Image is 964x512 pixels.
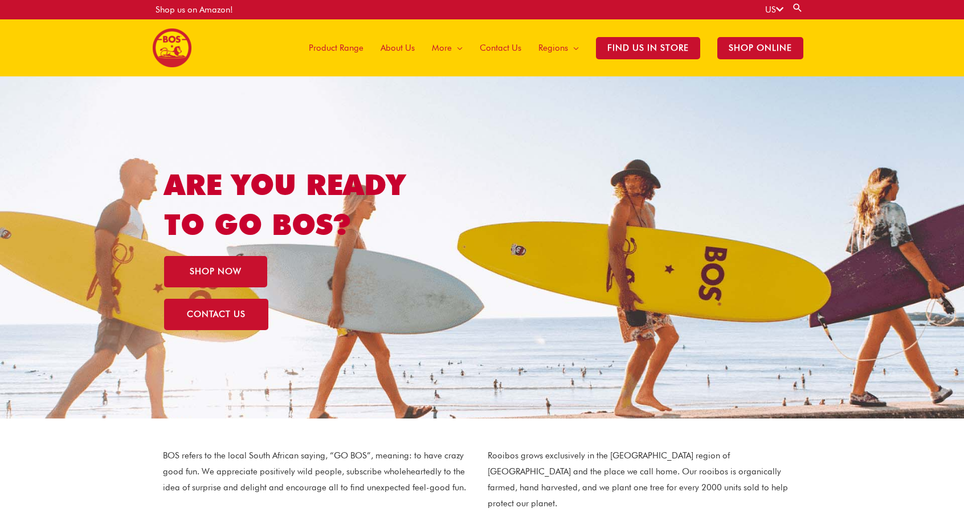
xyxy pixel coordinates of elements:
[765,5,783,15] a: US
[164,299,268,330] a: CONTACT US
[292,19,812,76] nav: Site Navigation
[164,256,267,287] a: SHOP NOW
[163,448,476,496] p: BOS refers to the local South African saying, “GO BOS”, meaning: to have crazy good fun. We appre...
[538,31,568,65] span: Regions
[187,310,246,319] span: CONTACT US
[792,2,803,13] a: Search button
[471,19,530,76] a: Contact Us
[423,19,471,76] a: More
[587,19,709,76] a: Find Us in Store
[309,31,363,65] span: Product Range
[530,19,587,76] a: Regions
[381,31,415,65] span: About Us
[153,29,191,67] img: BOS United States
[480,31,521,65] span: Contact Us
[164,165,452,245] h1: ARE YOU READY TO GO BOS?
[709,19,812,76] a: SHOP ONLINE
[372,19,423,76] a: About Us
[488,448,801,511] p: Rooibos grows exclusively in the [GEOGRAPHIC_DATA] region of [GEOGRAPHIC_DATA] and the place we c...
[432,31,452,65] span: More
[190,267,242,276] span: SHOP NOW
[300,19,372,76] a: Product Range
[717,37,803,59] span: SHOP ONLINE
[596,37,700,59] span: Find Us in Store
